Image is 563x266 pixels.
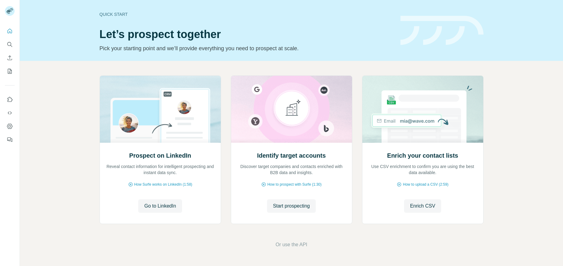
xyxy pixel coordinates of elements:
[5,107,15,118] button: Use Surfe API
[100,28,393,40] h1: Let’s prospect together
[273,202,310,210] span: Start prospecting
[129,151,191,160] h2: Prospect on LinkedIn
[100,76,221,143] img: Prospect on LinkedIn
[100,11,393,17] div: Quick start
[400,16,484,45] img: banner
[403,182,448,187] span: How to upload a CSV (2:59)
[276,241,307,248] button: Or use the API
[5,121,15,132] button: Dashboard
[387,151,458,160] h2: Enrich your contact lists
[5,94,15,105] button: Use Surfe on LinkedIn
[100,44,393,53] p: Pick your starting point and we’ll provide everything you need to prospect at scale.
[144,202,176,210] span: Go to LinkedIn
[368,163,477,176] p: Use CSV enrichment to confirm you are using the best data available.
[410,202,435,210] span: Enrich CSV
[404,199,442,213] button: Enrich CSV
[231,76,352,143] img: Identify target accounts
[237,163,346,176] p: Discover target companies and contacts enriched with B2B data and insights.
[5,134,15,145] button: Feedback
[134,182,192,187] span: How Surfe works on LinkedIn (1:58)
[5,39,15,50] button: Search
[5,52,15,63] button: Enrich CSV
[5,26,15,37] button: Quick start
[267,182,322,187] span: How to prospect with Surfe (1:30)
[267,199,316,213] button: Start prospecting
[5,66,15,77] button: My lists
[362,76,484,143] img: Enrich your contact lists
[138,199,182,213] button: Go to LinkedIn
[257,151,326,160] h2: Identify target accounts
[106,163,215,176] p: Reveal contact information for intelligent prospecting and instant data sync.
